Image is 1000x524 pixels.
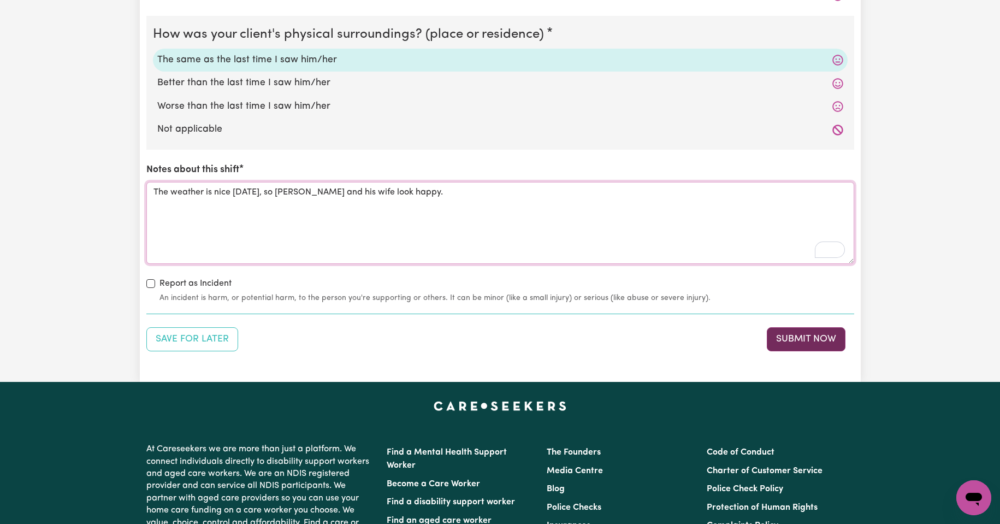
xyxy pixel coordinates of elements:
a: Become a Care Worker [387,480,480,488]
a: Police Checks [547,503,601,512]
textarea: To enrich screen reader interactions, please activate Accessibility in Grammarly extension settings [146,182,854,264]
iframe: Button to launch messaging window [956,480,991,515]
a: Careseekers home page [434,402,566,410]
a: The Founders [547,448,601,457]
a: Blog [547,485,565,493]
a: Find a Mental Health Support Worker [387,448,507,470]
label: Notes about this shift [146,163,239,177]
a: Police Check Policy [707,485,783,493]
label: The same as the last time I saw him/her [157,53,843,67]
a: Media Centre [547,467,603,475]
legend: How was your client's physical surroundings? (place or residence) [153,25,548,44]
a: Find a disability support worker [387,498,515,507]
label: Not applicable [157,122,843,137]
small: An incident is harm, or potential harm, to the person you're supporting or others. It can be mino... [159,292,854,304]
label: Better than the last time I saw him/her [157,76,843,90]
a: Protection of Human Rights [707,503,818,512]
button: Save your job report [146,327,238,351]
a: Code of Conduct [707,448,774,457]
button: Submit your job report [767,327,845,351]
label: Report as Incident [159,277,232,290]
a: Charter of Customer Service [707,467,823,475]
label: Worse than the last time I saw him/her [157,99,843,114]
